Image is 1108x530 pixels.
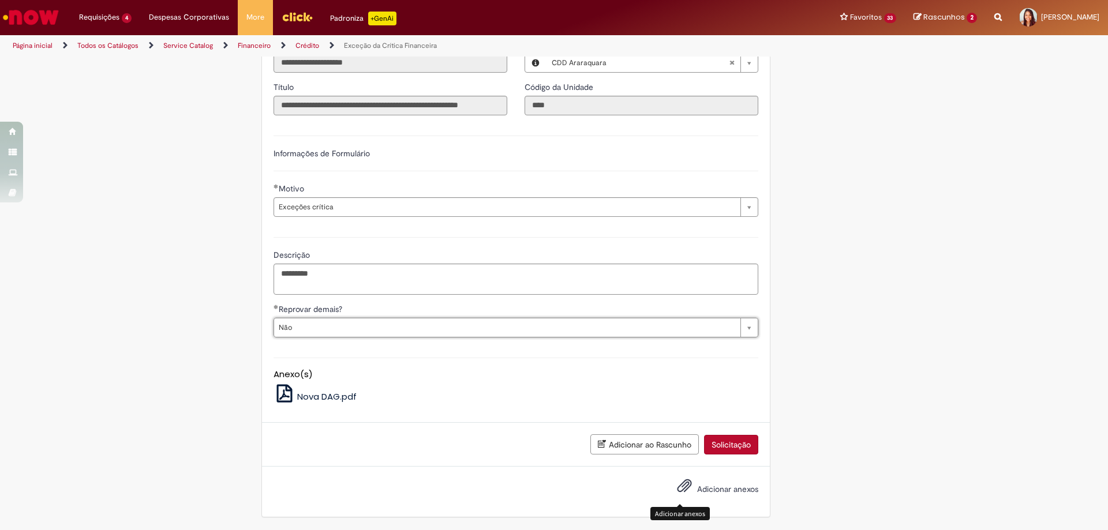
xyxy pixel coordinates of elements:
[850,12,882,23] span: Favoritos
[1041,12,1099,22] span: [PERSON_NAME]
[297,390,357,403] span: Nova DAG.pdf
[274,96,507,115] input: Título
[650,507,710,520] div: Adicionar anexos
[697,484,758,495] span: Adicionar anexos
[274,305,279,309] span: Obrigatório Preenchido
[274,264,758,295] textarea: Descrição
[246,12,264,23] span: More
[279,198,735,216] span: Exceções crítica
[590,434,699,454] button: Adicionar ao Rascunho
[274,390,357,403] a: Nova DAG.pdf
[77,41,138,50] a: Todos os Catálogos
[149,12,229,23] span: Despesas Corporativas
[704,435,758,454] button: Solicitação
[274,82,296,92] span: Somente leitura - Título
[552,54,729,72] span: CDD Araraquara
[274,184,279,189] span: Obrigatório Preenchido
[1,6,61,29] img: ServiceNow
[238,41,271,50] a: Financeiro
[914,12,977,23] a: Rascunhos
[295,41,319,50] a: Crédito
[923,12,965,22] span: Rascunhos
[525,81,596,93] label: Somente leitura - Código da Unidade
[122,13,132,23] span: 4
[344,41,437,50] a: Exceção da Crítica Financeira
[274,370,758,379] h5: Anexo(s)
[13,41,53,50] a: Página inicial
[274,81,296,93] label: Somente leitura - Título
[163,41,213,50] a: Service Catalog
[274,148,370,159] label: Informações de Formulário
[274,250,312,260] span: Descrição
[282,8,313,25] img: click_logo_yellow_360x200.png
[723,54,740,72] abbr: Limpar campo Local
[279,304,345,314] span: Reprovar demais?
[967,13,977,23] span: 2
[525,96,758,115] input: Código da Unidade
[330,12,396,25] div: Padroniza
[368,12,396,25] p: +GenAi
[274,53,507,73] input: Email
[884,13,897,23] span: 33
[9,35,730,57] ul: Trilhas de página
[546,54,758,72] a: CDD AraraquaraLimpar campo Local
[525,82,596,92] span: Somente leitura - Código da Unidade
[279,318,735,337] span: Não
[525,54,546,72] button: Local, Visualizar este registro CDD Araraquara
[674,475,695,502] button: Adicionar anexos
[79,12,119,23] span: Requisições
[279,183,306,194] span: Motivo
